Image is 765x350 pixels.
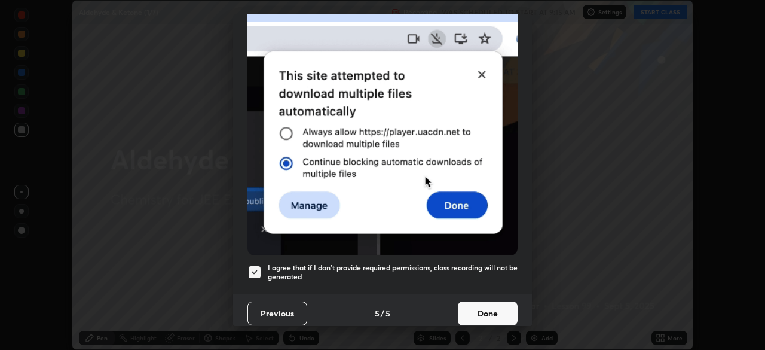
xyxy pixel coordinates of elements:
button: Done [458,302,518,325]
h4: 5 [385,307,390,319]
h5: I agree that if I don't provide required permissions, class recording will not be generated [268,263,518,282]
button: Previous [247,302,307,325]
h4: / [381,307,384,319]
h4: 5 [375,307,380,319]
